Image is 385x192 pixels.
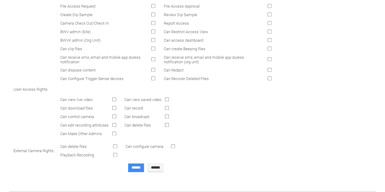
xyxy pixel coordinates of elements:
span: File Access Request [60,4,96,9]
span: Can record [124,106,143,110]
span: Can Make Other Admins [60,131,102,136]
span: BWV admin (Site) [60,30,91,34]
span: BWVK admin (Org Unit) [60,38,100,43]
span: Playback Recording [60,153,94,157]
span: Can edit recording attributes [60,123,109,127]
span: Can download files [60,106,93,110]
span: Can receive sms, email and mobile app duress notification [60,55,141,64]
span: Can receive sms, email and mobile app duress notification (org unit) [163,55,244,64]
span: Can broadcast [124,114,149,119]
span: Can view live video [60,97,93,102]
span: Camera Check Out/Check In [60,21,109,26]
span: Review Dip Sample [163,12,197,17]
span: Can control camera [60,114,94,119]
span: Can delete files [60,144,87,149]
span: Can Redact [163,68,183,72]
td: External Camera Rights: [12,141,56,161]
span: Can access dashboard [163,38,203,43]
span: Can Recover Deleted Files [163,76,208,81]
span: Can configure camera [125,144,163,149]
span: Can dispose content [60,68,96,72]
span: Can delete files [124,123,151,127]
span: Can clip files [60,47,82,51]
span: Can Restrict Access View [163,30,208,34]
span: File Access Approval [163,4,199,9]
span: Create Dip Sample [60,12,93,17]
span: User Access Rights: [13,87,48,92]
span: Can view saved video [124,97,161,102]
span: Can Configure Trigger Sense devices [60,76,124,81]
span: Can create Beeping files [163,47,205,51]
span: Report Access [163,21,189,26]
